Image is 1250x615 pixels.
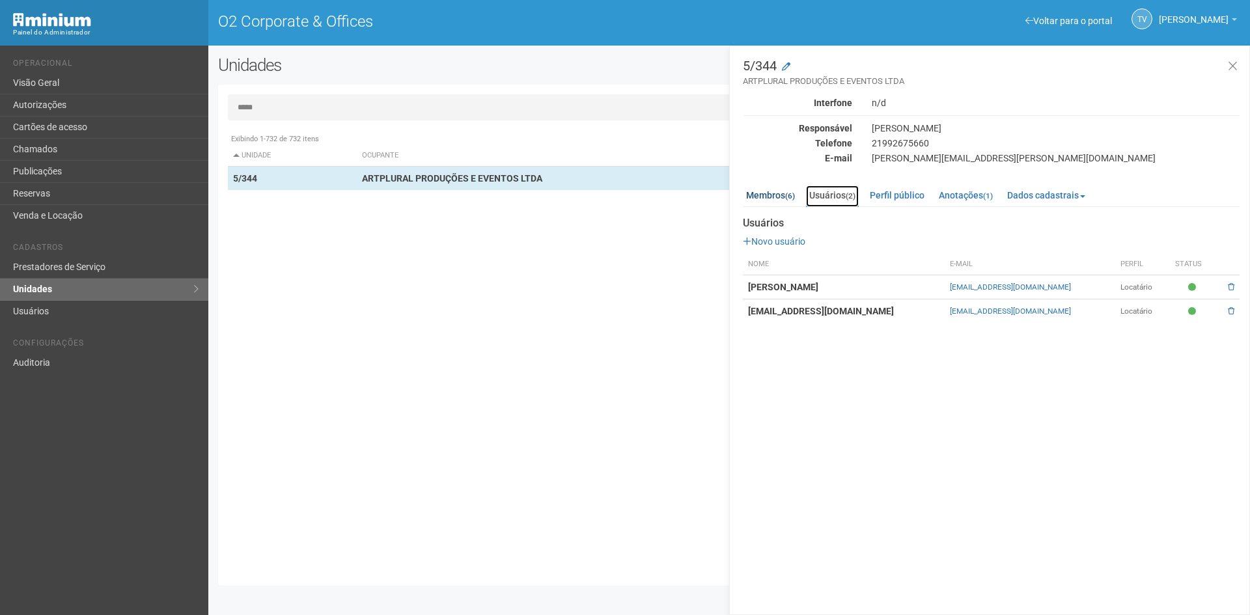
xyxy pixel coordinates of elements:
li: Operacional [13,59,199,72]
a: Usuários(2) [806,185,859,207]
h3: 5/344 [743,59,1240,87]
th: Perfil [1115,254,1170,275]
div: Responsável [733,122,862,134]
strong: [EMAIL_ADDRESS][DOMAIN_NAME] [748,306,894,316]
a: Dados cadastrais [1004,185,1089,205]
div: Interfone [733,97,862,109]
div: 21992675660 [862,137,1249,149]
span: Ativo [1188,282,1199,293]
li: Configurações [13,338,199,352]
small: (6) [785,191,795,200]
div: Exibindo 1-732 de 732 itens [228,133,1230,145]
a: TV [1132,8,1152,29]
a: Anotações(1) [936,185,996,205]
div: Telefone [733,137,862,149]
a: Voltar para o portal [1025,16,1112,26]
a: Novo usuário [743,236,805,247]
a: Modificar a unidade [782,61,790,74]
strong: [PERSON_NAME] [748,282,818,292]
th: E-mail [945,254,1115,275]
li: Cadastros [13,243,199,256]
div: [PERSON_NAME][EMAIL_ADDRESS][PERSON_NAME][DOMAIN_NAME] [862,152,1249,164]
th: Unidade: activate to sort column descending [228,145,357,167]
strong: Usuários [743,217,1240,229]
img: Minium [13,13,91,27]
strong: ARTPLURAL PRODUÇÕES E EVENTOS LTDA [362,173,542,184]
a: [EMAIL_ADDRESS][DOMAIN_NAME] [950,307,1071,316]
span: Thayane Vasconcelos Torres [1159,2,1229,25]
h2: Unidades [218,55,633,75]
small: (1) [983,191,993,200]
a: [PERSON_NAME] [1159,16,1237,27]
th: Ocupante: activate to sort column ascending [357,145,799,167]
a: Membros(6) [743,185,798,205]
h1: O2 Corporate & Offices [218,13,719,30]
span: Ativo [1188,306,1199,317]
div: E-mail [733,152,862,164]
th: Status [1170,254,1218,275]
strong: 5/344 [233,173,257,184]
td: Locatário [1115,275,1170,299]
div: Painel do Administrador [13,27,199,38]
small: ARTPLURAL PRODUÇÕES E EVENTOS LTDA [743,75,1240,87]
a: [EMAIL_ADDRESS][DOMAIN_NAME] [950,282,1071,292]
div: [PERSON_NAME] [862,122,1249,134]
td: Locatário [1115,299,1170,323]
th: Nome [743,254,945,275]
a: Perfil público [867,185,928,205]
small: (2) [846,191,855,200]
div: n/d [862,97,1249,109]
